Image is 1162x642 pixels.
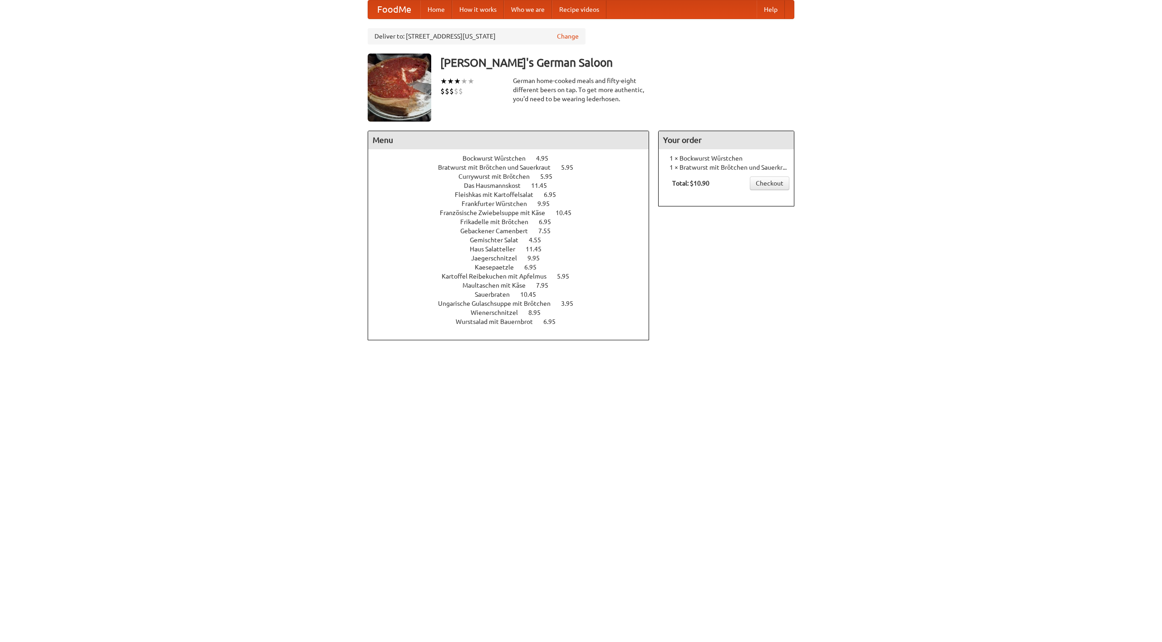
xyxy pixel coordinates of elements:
a: Sauerbraten 10.45 [475,291,553,298]
span: Bratwurst mit Brötchen und Sauerkraut [438,164,560,171]
a: Wienerschnitzel 8.95 [471,309,557,316]
a: Haus Salatteller 11.45 [470,245,558,253]
a: Jaegerschnitzel 9.95 [471,255,556,262]
a: Recipe videos [552,0,606,19]
a: Das Hausmannskost 11.45 [464,182,564,189]
li: $ [458,86,463,96]
li: ★ [447,76,454,86]
div: Deliver to: [STREET_ADDRESS][US_STATE] [368,28,586,44]
a: FoodMe [368,0,420,19]
a: Maultaschen mit Käse 7.95 [463,282,565,289]
li: $ [440,86,445,96]
li: ★ [468,76,474,86]
h4: Menu [368,131,649,149]
a: Ungarische Gulaschsuppe mit Brötchen 3.95 [438,300,590,307]
li: 1 × Bockwurst Würstchen [663,154,789,163]
span: 6.95 [524,264,546,271]
span: Jaegerschnitzel [471,255,526,262]
a: How it works [452,0,504,19]
span: 6.95 [539,218,560,225]
li: ★ [440,76,447,86]
span: 10.45 [520,291,545,298]
a: Who we are [504,0,552,19]
span: Ungarische Gulaschsuppe mit Brötchen [438,300,560,307]
a: Bockwurst Würstchen 4.95 [463,155,565,162]
span: 7.55 [538,227,560,235]
span: 7.95 [536,282,557,289]
li: $ [449,86,454,96]
a: Change [557,32,579,41]
span: 10.45 [556,209,581,216]
span: 9.95 [537,200,559,207]
span: Currywurst mit Brötchen [458,173,539,180]
span: Französische Zwiebelsuppe mit Käse [440,209,554,216]
span: Gebackener Camenbert [460,227,537,235]
span: Wurstsalad mit Bauernbrot [456,318,542,325]
li: 1 × Bratwurst mit Brötchen und Sauerkraut [663,163,789,172]
span: Fleishkas mit Kartoffelsalat [455,191,542,198]
span: Kaesepaetzle [475,264,523,271]
span: Bockwurst Würstchen [463,155,535,162]
a: Bratwurst mit Brötchen und Sauerkraut 5.95 [438,164,590,171]
li: ★ [454,76,461,86]
span: Frikadelle mit Brötchen [460,218,537,225]
a: Kaesepaetzle 6.95 [475,264,553,271]
li: ★ [461,76,468,86]
a: Gebackener Camenbert 7.55 [460,227,567,235]
a: Help [757,0,785,19]
a: Currywurst mit Brötchen 5.95 [458,173,569,180]
span: Kartoffel Reibekuchen mit Apfelmus [442,273,556,280]
span: Sauerbraten [475,291,519,298]
h4: Your order [659,131,794,149]
img: angular.jpg [368,54,431,122]
span: Frankfurter Würstchen [462,200,536,207]
li: $ [445,86,449,96]
span: Haus Salatteller [470,245,524,253]
b: Total: $10.90 [672,180,709,187]
span: 3.95 [561,300,582,307]
a: Frankfurter Würstchen 9.95 [462,200,566,207]
span: Maultaschen mit Käse [463,282,535,289]
span: Das Hausmannskost [464,182,530,189]
a: Frikadelle mit Brötchen 6.95 [460,218,568,225]
span: 5.95 [561,164,582,171]
span: 4.95 [536,155,557,162]
a: Französische Zwiebelsuppe mit Käse 10.45 [440,209,588,216]
h3: [PERSON_NAME]'s German Saloon [440,54,794,72]
a: Fleishkas mit Kartoffelsalat 6.95 [455,191,573,198]
span: 6.95 [544,191,565,198]
a: Checkout [750,176,789,190]
a: Wurstsalad mit Bauernbrot 6.95 [456,318,572,325]
span: Gemischter Salat [470,236,527,244]
a: Gemischter Salat 4.55 [470,236,558,244]
span: 5.95 [557,273,578,280]
li: $ [454,86,458,96]
a: Home [420,0,452,19]
span: Wienerschnitzel [471,309,527,316]
span: 11.45 [526,245,551,253]
span: 5.95 [540,173,561,180]
span: 8.95 [528,309,550,316]
span: 6.95 [543,318,565,325]
span: 11.45 [531,182,556,189]
div: German home-cooked meals and fifty-eight different beers on tap. To get more authentic, you'd nee... [513,76,649,103]
span: 4.55 [529,236,550,244]
span: 9.95 [527,255,549,262]
a: Kartoffel Reibekuchen mit Apfelmus 5.95 [442,273,586,280]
